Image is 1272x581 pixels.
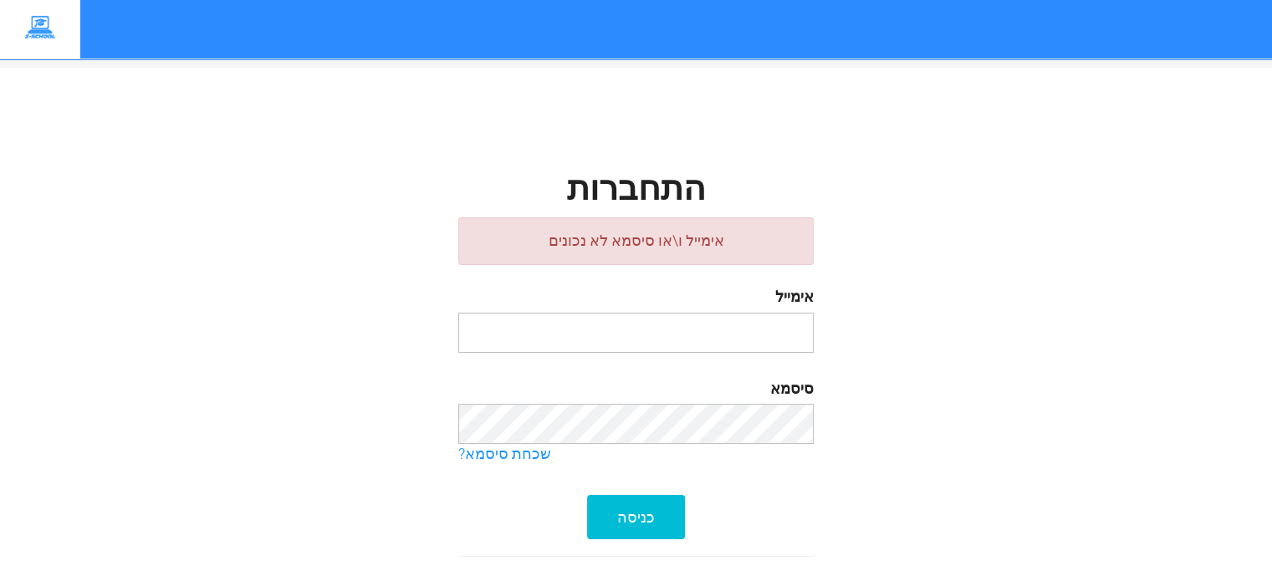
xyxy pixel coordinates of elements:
div: אימייל ו\או סיסמא לא נכונים [458,217,814,266]
div: כניסה [587,495,685,539]
label: אימייל [458,287,814,308]
img: Z-School logo [13,13,68,44]
h3: התחברות [458,171,814,209]
label: סיסמא [458,379,814,400]
a: שכחת סיסמא? [458,444,814,466]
